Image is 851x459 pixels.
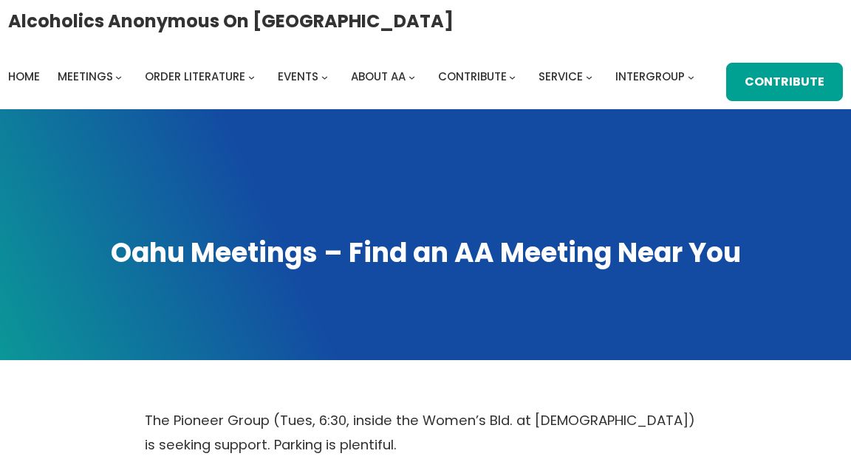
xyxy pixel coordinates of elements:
a: Contribute [726,63,843,101]
button: About AA submenu [409,73,415,80]
a: Events [278,66,318,87]
a: Intergroup [615,66,685,87]
span: About AA [351,69,406,84]
h1: Oahu Meetings – Find an AA Meeting Near You [13,235,837,272]
p: The Pioneer Group (Tues, 6:30, inside the Women’s Bld. at [DEMOGRAPHIC_DATA]) is seeking support.... [145,409,706,457]
span: Home [8,69,40,84]
span: Order Literature [145,69,245,84]
nav: Intergroup [8,66,700,87]
span: Contribute [438,69,507,84]
button: Service submenu [586,73,592,80]
span: Intergroup [615,69,685,84]
a: Service [539,66,583,87]
button: Contribute submenu [509,73,516,80]
button: Meetings submenu [115,73,122,80]
button: Intergroup submenu [688,73,694,80]
a: Contribute [438,66,507,87]
span: Events [278,69,318,84]
span: Meetings [58,69,113,84]
a: Alcoholics Anonymous on [GEOGRAPHIC_DATA] [8,5,454,37]
a: About AA [351,66,406,87]
a: Home [8,66,40,87]
button: Events submenu [321,73,328,80]
button: Order Literature submenu [248,73,255,80]
span: Service [539,69,583,84]
a: Meetings [58,66,113,87]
